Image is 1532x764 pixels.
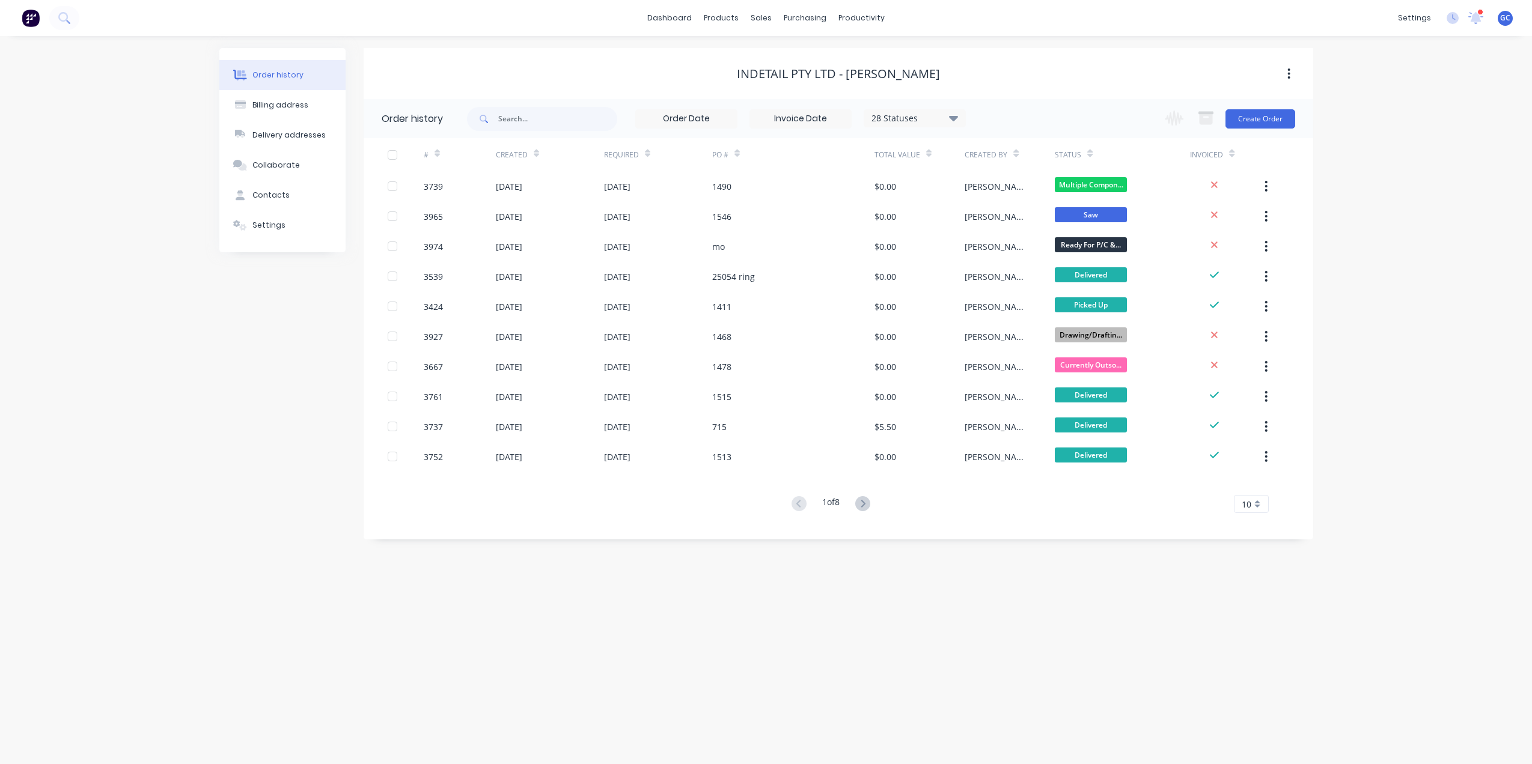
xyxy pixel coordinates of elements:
span: Saw [1055,207,1127,222]
span: Delivered [1055,447,1127,462]
input: Invoice Date [750,110,851,128]
div: 1 of 8 [822,496,840,513]
div: $0.00 [874,240,896,253]
div: 1478 [712,360,731,373]
div: settings [1392,9,1437,27]
div: [PERSON_NAME] [965,330,1031,343]
span: Ready For P/C &... [1055,237,1127,252]
div: Required [604,150,639,160]
button: Collaborate [219,150,346,180]
div: Invoiced [1190,138,1262,171]
div: 1468 [712,330,731,343]
a: dashboard [641,9,698,27]
div: $0.00 [874,330,896,343]
div: Created [496,138,604,171]
div: 28 Statuses [864,112,965,125]
button: Delivery addresses [219,120,346,150]
div: [DATE] [496,240,522,253]
div: [DATE] [496,390,522,403]
div: PO # [712,138,874,171]
div: 3761 [424,390,443,403]
div: Required [604,138,712,171]
div: [DATE] [604,300,630,313]
div: productivity [832,9,891,27]
div: Total Value [874,138,965,171]
span: Delivered [1055,387,1127,402]
input: Search... [498,107,617,131]
div: $5.50 [874,420,896,433]
button: Order history [219,60,346,90]
span: Drawing/Draftin... [1055,327,1127,342]
div: $0.00 [874,210,896,223]
span: Picked Up [1055,297,1127,312]
div: [PERSON_NAME] [965,390,1031,403]
div: $0.00 [874,390,896,403]
div: 3424 [424,300,443,313]
div: 1515 [712,390,731,403]
div: [DATE] [496,210,522,223]
div: [DATE] [496,420,522,433]
div: Billing address [252,100,308,111]
div: [DATE] [604,180,630,193]
div: mo [712,240,725,253]
div: Order history [252,70,304,80]
div: [PERSON_NAME] [965,240,1031,253]
div: [DATE] [496,300,522,313]
div: 3974 [424,240,443,253]
div: $0.00 [874,360,896,373]
div: [PERSON_NAME] [965,450,1031,463]
div: 3927 [424,330,443,343]
div: 1490 [712,180,731,193]
div: 3739 [424,180,443,193]
div: Created By [965,150,1007,160]
div: Collaborate [252,160,300,171]
button: Billing address [219,90,346,120]
div: [DATE] [496,450,522,463]
div: [DATE] [496,270,522,283]
div: [DATE] [496,360,522,373]
div: [PERSON_NAME] [965,420,1031,433]
span: 10 [1242,498,1251,511]
div: [DATE] [604,330,630,343]
div: [DATE] [496,330,522,343]
div: # [424,138,496,171]
div: sales [745,9,778,27]
div: 3965 [424,210,443,223]
div: 1411 [712,300,731,313]
div: [PERSON_NAME] [965,300,1031,313]
span: Delivered [1055,267,1127,282]
div: Settings [252,220,285,231]
button: Contacts [219,180,346,210]
span: Multiple Compon... [1055,177,1127,192]
div: # [424,150,429,160]
div: $0.00 [874,270,896,283]
div: products [698,9,745,27]
div: 715 [712,420,727,433]
div: Created [496,150,528,160]
div: PO # [712,150,728,160]
div: Status [1055,138,1190,171]
div: Status [1055,150,1081,160]
div: 3737 [424,420,443,433]
div: $0.00 [874,300,896,313]
div: [DATE] [604,270,630,283]
button: Create Order [1225,109,1295,129]
div: [DATE] [604,240,630,253]
div: Created By [965,138,1055,171]
div: 3667 [424,360,443,373]
div: Delivery addresses [252,130,326,141]
div: 25054 ring [712,270,755,283]
div: $0.00 [874,180,896,193]
div: 3539 [424,270,443,283]
div: [DATE] [604,390,630,403]
img: Factory [22,9,40,27]
div: 3752 [424,450,443,463]
div: $0.00 [874,450,896,463]
input: Order Date [636,110,737,128]
span: Currently Outso... [1055,357,1127,372]
div: [PERSON_NAME] [965,180,1031,193]
div: Invoiced [1190,150,1223,160]
div: 1513 [712,450,731,463]
button: Settings [219,210,346,240]
div: Total Value [874,150,920,160]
